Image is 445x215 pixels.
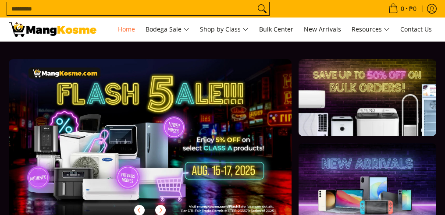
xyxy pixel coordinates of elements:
[118,25,135,33] span: Home
[400,25,432,33] span: Contact Us
[141,18,194,41] a: Bodega Sale
[200,24,249,35] span: Shop by Class
[114,18,139,41] a: Home
[255,18,298,41] a: Bulk Center
[304,25,341,33] span: New Arrivals
[386,4,419,14] span: •
[259,25,293,33] span: Bulk Center
[196,18,253,41] a: Shop by Class
[255,2,269,15] button: Search
[408,6,418,12] span: ₱0
[396,18,436,41] a: Contact Us
[352,24,390,35] span: Resources
[347,18,394,41] a: Resources
[105,18,436,41] nav: Main Menu
[146,24,189,35] span: Bodega Sale
[9,22,96,37] img: Mang Kosme: Your Home Appliances Warehouse Sale Partner!
[299,18,345,41] a: New Arrivals
[399,6,406,12] span: 0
